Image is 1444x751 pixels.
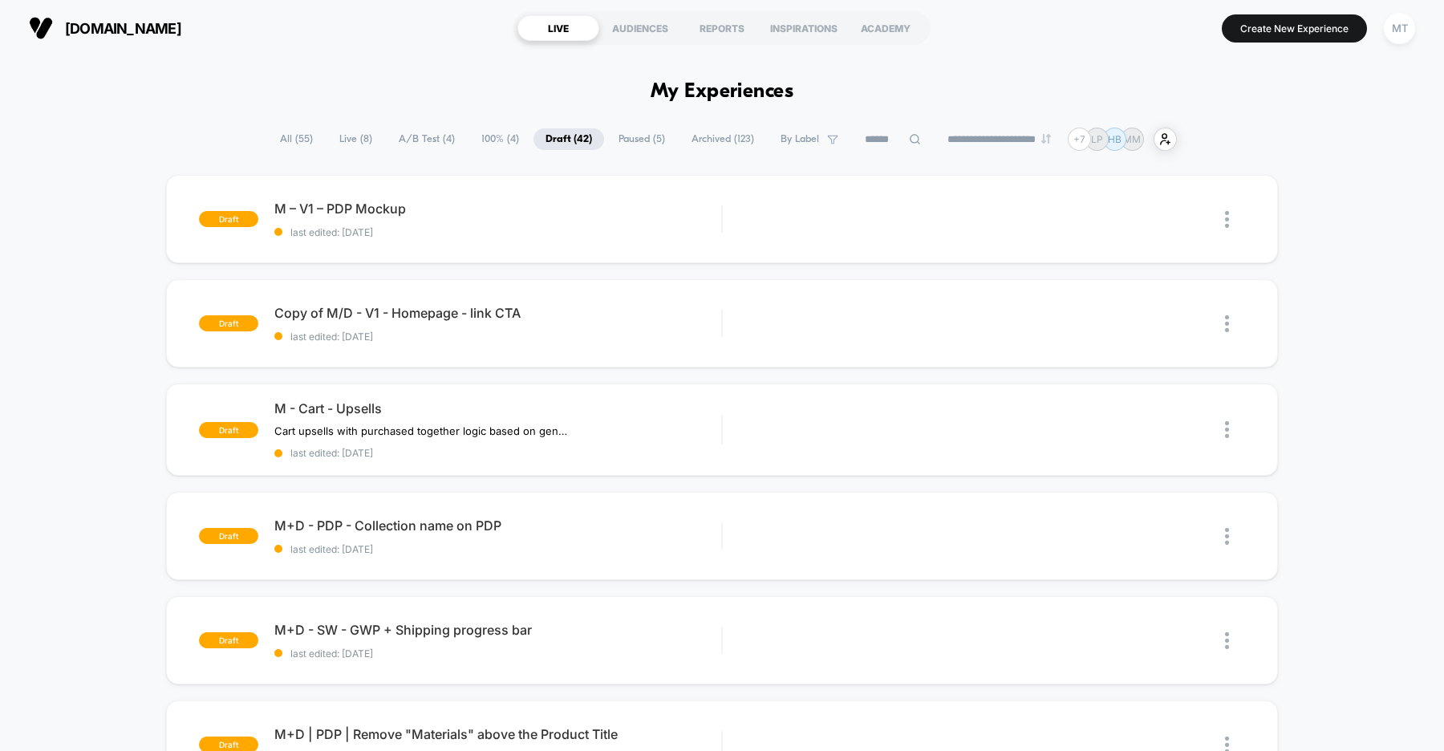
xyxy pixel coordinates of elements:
[268,128,325,150] span: All ( 55 )
[1108,133,1122,145] p: HB
[24,15,186,41] button: [DOMAIN_NAME]
[199,315,258,331] span: draft
[651,80,794,104] h1: My Experiences
[469,128,531,150] span: 100% ( 4 )
[1384,13,1415,44] div: MT
[1379,12,1420,45] button: MT
[606,128,677,150] span: Paused ( 5 )
[29,16,53,40] img: Visually logo
[679,128,766,150] span: Archived ( 123 )
[274,622,721,638] span: M+D - SW - GWP + Shipping progress bar
[274,400,721,416] span: M - Cart - Upsells
[599,15,681,41] div: AUDIENCES
[387,128,467,150] span: A/B Test ( 4 )
[199,632,258,648] span: draft
[1225,528,1229,545] img: close
[274,331,721,343] span: last edited: [DATE]
[274,424,572,437] span: Cart upsells with purchased together logic﻿ based on gender tag
[533,128,604,150] span: Draft ( 42 )
[274,226,721,238] span: last edited: [DATE]
[274,447,721,459] span: last edited: [DATE]
[517,15,599,41] div: LIVE
[274,305,721,321] span: Copy of M/D - V1 - Homepage - link CTA
[763,15,845,41] div: INSPIRATIONS
[274,518,721,534] span: M+D - PDP - Collection name on PDP
[199,528,258,544] span: draft
[1225,632,1229,649] img: close
[274,726,721,742] span: M+D | PDP | Remove "Materials" above the Product Title
[199,211,258,227] span: draft
[1068,128,1091,151] div: + 7
[1123,133,1141,145] p: MM
[1225,211,1229,228] img: close
[65,20,181,37] span: [DOMAIN_NAME]
[274,647,721,660] span: last edited: [DATE]
[1225,421,1229,438] img: close
[781,133,819,145] span: By Label
[845,15,927,41] div: ACADEMY
[199,422,258,438] span: draft
[681,15,763,41] div: REPORTS
[327,128,384,150] span: Live ( 8 )
[274,201,721,217] span: M – V1 – PDP Mockup
[1225,315,1229,332] img: close
[1222,14,1367,43] button: Create New Experience
[274,543,721,555] span: last edited: [DATE]
[1091,133,1103,145] p: LP
[1041,134,1051,144] img: end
